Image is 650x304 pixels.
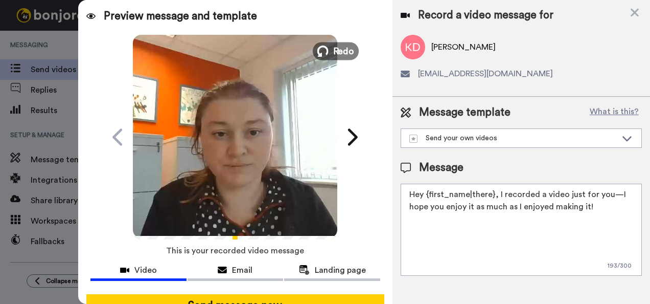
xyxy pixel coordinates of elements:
[419,105,510,120] span: Message template
[401,184,642,276] textarea: Hey {first_name|there}, I recorded a video just for you—I hope you enjoy it as much as I enjoyed ...
[419,160,463,176] span: Message
[166,240,304,262] span: This is your recorded video message
[134,264,157,276] span: Video
[418,68,553,80] span: [EMAIL_ADDRESS][DOMAIN_NAME]
[409,133,617,143] div: Send your own videos
[409,135,417,143] img: demo-template.svg
[232,264,252,276] span: Email
[587,105,642,120] button: What is this?
[315,264,366,276] span: Landing page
